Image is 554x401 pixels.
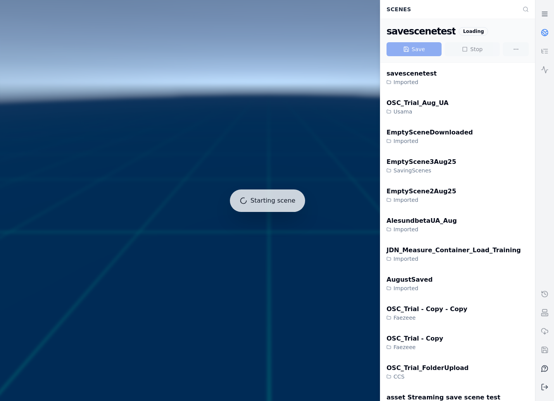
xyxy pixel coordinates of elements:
div: OSC_Trial_Aug_UA [387,98,449,108]
div: Faezeee [387,314,467,322]
div: Loading [459,27,488,36]
div: JDN_Measure_Container_Load_Training [387,246,521,255]
div: OSC_Trial - Copy [387,334,443,343]
div: Imported [387,255,521,263]
div: EmptySceneDownloaded [387,128,473,137]
div: AugustSaved [387,275,433,284]
div: Imported [387,225,457,233]
div: Imported [387,196,456,204]
div: savescenetest [387,25,456,38]
div: OSC_Trial_FolderUpload [387,363,469,373]
div: AlesundbetaUA_Aug [387,216,457,225]
div: Usama [387,108,449,115]
div: Faezeee [387,343,443,351]
div: EmptyScene2Aug25 [387,187,456,196]
div: savescenetest [387,69,437,78]
div: EmptyScene3Aug25 [387,157,456,167]
div: Imported [387,137,473,145]
div: CCS [387,373,469,380]
div: OSC_Trial - Copy - Copy [387,305,467,314]
div: Imported [387,284,433,292]
div: SavingScenes [387,167,456,174]
div: Imported [387,78,437,86]
div: Scenes [382,2,518,17]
